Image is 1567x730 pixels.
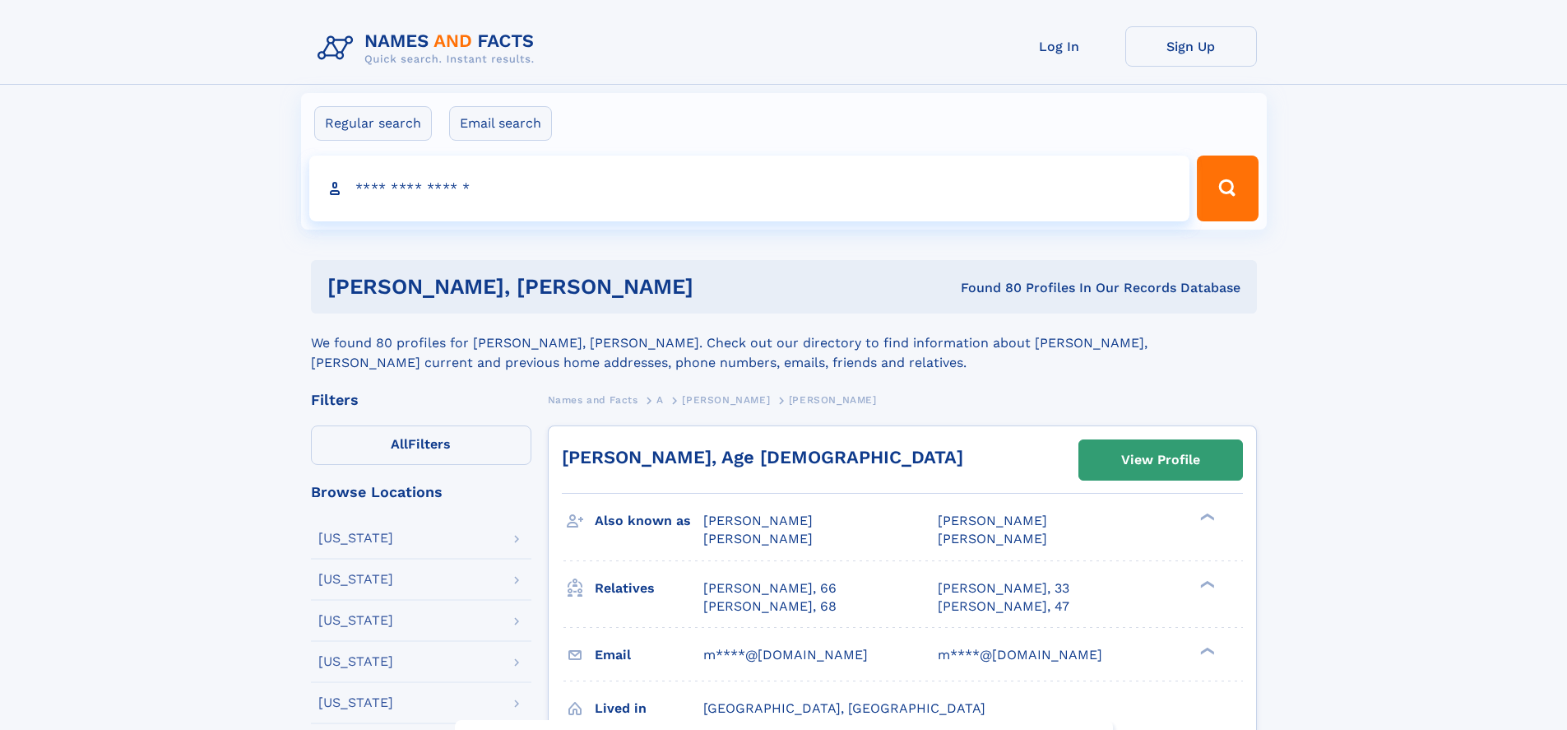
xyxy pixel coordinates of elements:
[1196,579,1216,589] div: ❯
[311,425,531,465] label: Filters
[827,279,1240,297] div: Found 80 Profiles In Our Records Database
[318,655,393,668] div: [US_STATE]
[1196,645,1216,656] div: ❯
[595,507,703,535] h3: Also known as
[595,641,703,669] h3: Email
[656,389,664,410] a: A
[1125,26,1257,67] a: Sign Up
[938,597,1069,616] a: [PERSON_NAME], 47
[595,574,703,602] h3: Relatives
[938,579,1069,597] a: [PERSON_NAME], 33
[318,696,393,709] div: [US_STATE]
[449,106,552,141] label: Email search
[703,513,813,528] span: [PERSON_NAME]
[703,531,813,546] span: [PERSON_NAME]
[311,26,548,71] img: Logo Names and Facts
[311,485,531,500] div: Browse Locations
[656,394,664,406] span: A
[562,447,963,467] a: [PERSON_NAME], Age [DEMOGRAPHIC_DATA]
[318,573,393,586] div: [US_STATE]
[311,314,1257,373] div: We found 80 profiles for [PERSON_NAME], [PERSON_NAME]. Check out our directory to find informatio...
[1197,156,1258,221] button: Search Button
[994,26,1125,67] a: Log In
[682,389,770,410] a: [PERSON_NAME]
[789,394,877,406] span: [PERSON_NAME]
[703,579,837,597] a: [PERSON_NAME], 66
[391,436,408,452] span: All
[1196,512,1216,523] div: ❯
[327,277,828,297] h1: [PERSON_NAME], [PERSON_NAME]
[703,597,837,616] a: [PERSON_NAME], 68
[1121,441,1200,479] div: View Profile
[938,531,1047,546] span: [PERSON_NAME]
[314,106,432,141] label: Regular search
[682,394,770,406] span: [PERSON_NAME]
[595,695,703,723] h3: Lived in
[311,393,531,407] div: Filters
[1079,440,1242,480] a: View Profile
[548,389,638,410] a: Names and Facts
[309,156,1190,221] input: search input
[703,700,985,716] span: [GEOGRAPHIC_DATA], [GEOGRAPHIC_DATA]
[938,513,1047,528] span: [PERSON_NAME]
[318,532,393,545] div: [US_STATE]
[318,614,393,627] div: [US_STATE]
